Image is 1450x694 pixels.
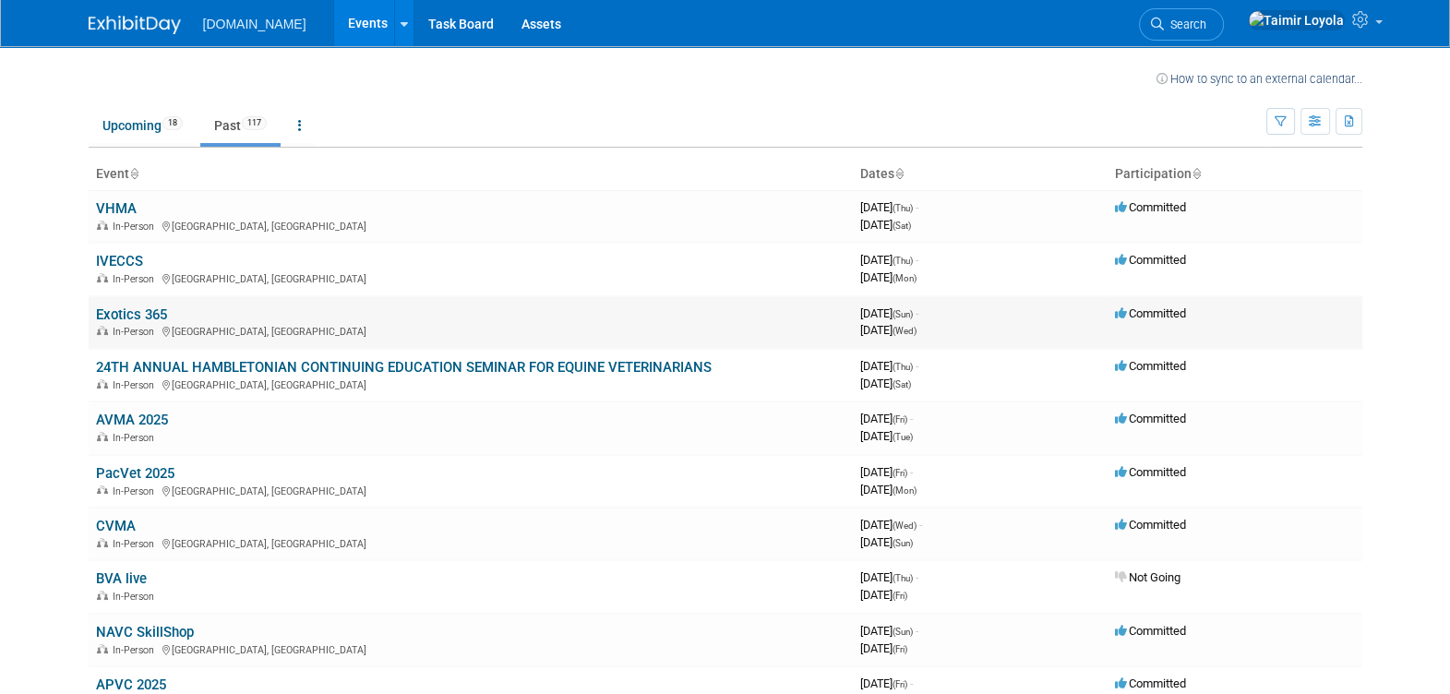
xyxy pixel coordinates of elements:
[113,221,160,233] span: In-Person
[910,465,913,479] span: -
[97,379,108,389] img: In-Person Event
[916,306,918,320] span: -
[1108,159,1362,190] th: Participation
[860,377,911,390] span: [DATE]
[96,253,143,269] a: IVECCS
[860,412,913,425] span: [DATE]
[1115,253,1186,267] span: Committed
[97,485,108,495] img: In-Person Event
[893,485,917,496] span: (Mon)
[97,432,108,441] img: In-Person Event
[1248,10,1345,30] img: Taimir Loyola
[916,253,918,267] span: -
[893,414,907,425] span: (Fri)
[96,306,167,323] a: Exotics 365
[1115,518,1186,532] span: Committed
[113,379,160,391] span: In-Person
[860,218,911,232] span: [DATE]
[97,221,108,230] img: In-Person Event
[203,17,306,31] span: [DOMAIN_NAME]
[162,116,183,130] span: 18
[96,483,845,497] div: [GEOGRAPHIC_DATA], [GEOGRAPHIC_DATA]
[96,200,137,217] a: VHMA
[893,362,913,372] span: (Thu)
[1115,306,1186,320] span: Committed
[893,627,913,637] span: (Sun)
[860,641,907,655] span: [DATE]
[113,432,160,444] span: In-Person
[113,273,160,285] span: In-Person
[1115,412,1186,425] span: Committed
[860,624,918,638] span: [DATE]
[894,166,904,181] a: Sort by Start Date
[853,159,1108,190] th: Dates
[860,429,913,443] span: [DATE]
[860,676,913,690] span: [DATE]
[97,538,108,547] img: In-Person Event
[89,159,853,190] th: Event
[860,483,917,497] span: [DATE]
[893,538,913,548] span: (Sun)
[242,116,267,130] span: 117
[893,644,907,654] span: (Fri)
[860,518,922,532] span: [DATE]
[893,679,907,689] span: (Fri)
[860,570,918,584] span: [DATE]
[96,676,166,693] a: APVC 2025
[96,412,168,428] a: AVMA 2025
[129,166,138,181] a: Sort by Event Name
[96,641,845,656] div: [GEOGRAPHIC_DATA], [GEOGRAPHIC_DATA]
[97,591,108,600] img: In-Person Event
[96,323,845,338] div: [GEOGRAPHIC_DATA], [GEOGRAPHIC_DATA]
[916,570,918,584] span: -
[860,270,917,284] span: [DATE]
[893,468,907,478] span: (Fri)
[893,273,917,283] span: (Mon)
[89,108,197,143] a: Upcoming18
[89,16,181,34] img: ExhibitDay
[113,591,160,603] span: In-Person
[113,538,160,550] span: In-Person
[893,432,913,442] span: (Tue)
[1115,465,1186,479] span: Committed
[96,270,845,285] div: [GEOGRAPHIC_DATA], [GEOGRAPHIC_DATA]
[919,518,922,532] span: -
[1139,8,1224,41] a: Search
[910,412,913,425] span: -
[860,588,907,602] span: [DATE]
[916,200,918,214] span: -
[97,273,108,282] img: In-Person Event
[916,624,918,638] span: -
[893,379,911,389] span: (Sat)
[113,326,160,338] span: In-Person
[860,306,918,320] span: [DATE]
[860,465,913,479] span: [DATE]
[97,644,108,653] img: In-Person Event
[113,644,160,656] span: In-Person
[1164,18,1206,31] span: Search
[96,218,845,233] div: [GEOGRAPHIC_DATA], [GEOGRAPHIC_DATA]
[893,221,911,231] span: (Sat)
[893,573,913,583] span: (Thu)
[860,323,917,337] span: [DATE]
[860,359,918,373] span: [DATE]
[860,535,913,549] span: [DATE]
[1115,624,1186,638] span: Committed
[893,256,913,266] span: (Thu)
[1115,676,1186,690] span: Committed
[893,591,907,601] span: (Fri)
[96,624,194,640] a: NAVC SkillShop
[1115,359,1186,373] span: Committed
[97,326,108,335] img: In-Person Event
[916,359,918,373] span: -
[1115,200,1186,214] span: Committed
[1156,72,1362,86] a: How to sync to an external calendar...
[893,203,913,213] span: (Thu)
[1192,166,1201,181] a: Sort by Participation Type
[96,465,174,482] a: PacVet 2025
[893,520,917,531] span: (Wed)
[860,200,918,214] span: [DATE]
[893,309,913,319] span: (Sun)
[860,253,918,267] span: [DATE]
[96,518,136,534] a: CVMA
